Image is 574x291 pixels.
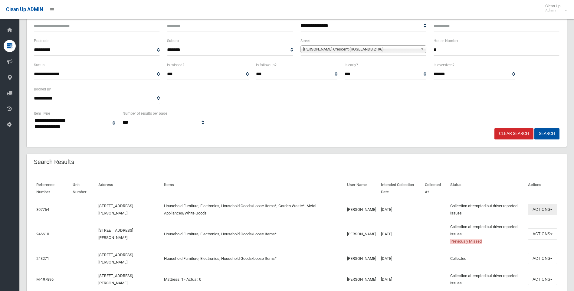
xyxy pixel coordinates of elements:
[34,178,70,199] th: Reference Number
[528,204,557,215] button: Actions
[70,178,96,199] th: Unit Number
[379,178,422,199] th: Intended Collection Date
[98,204,133,215] a: [STREET_ADDRESS][PERSON_NAME]
[345,220,379,248] td: [PERSON_NAME]
[528,228,557,240] button: Actions
[96,178,162,199] th: Address
[422,178,448,199] th: Collected At
[526,178,559,199] th: Actions
[450,239,482,244] span: Previously Missed
[345,178,379,199] th: User Name
[345,269,379,290] td: [PERSON_NAME]
[448,269,526,290] td: Collection attempted but driver reported issues
[36,207,49,212] a: 307764
[162,178,345,199] th: Items
[98,273,133,285] a: [STREET_ADDRESS][PERSON_NAME]
[434,62,454,68] label: Is oversized?
[345,199,379,220] td: [PERSON_NAME]
[345,62,358,68] label: Is early?
[162,220,345,248] td: Household Furniture, Electronics, Household Goods/Loose Items*
[34,38,49,44] label: Postcode
[528,253,557,264] button: Actions
[542,4,566,13] span: Clean Up
[36,277,54,282] a: M-197896
[98,228,133,240] a: [STREET_ADDRESS][PERSON_NAME]
[448,248,526,269] td: Collected
[167,62,184,68] label: Is missed?
[303,46,418,53] span: [PERSON_NAME] Crescent (ROSELANDS 2196)
[256,62,277,68] label: Is follow up?
[534,128,559,139] button: Search
[123,110,167,117] label: Number of results per page
[167,38,179,44] label: Suburb
[448,220,526,248] td: Collection attempted but driver reported issues
[528,274,557,285] button: Actions
[36,256,49,261] a: 243271
[162,269,345,290] td: Mattress: 1 - Actual: 0
[36,232,49,236] a: 246610
[545,8,560,13] small: Admin
[34,110,50,117] label: Item Type
[434,38,458,44] label: House Number
[300,38,310,44] label: Street
[494,128,533,139] a: Clear Search
[6,7,43,12] span: Clean Up ADMIN
[27,156,81,168] header: Search Results
[379,248,422,269] td: [DATE]
[345,248,379,269] td: [PERSON_NAME]
[448,199,526,220] td: Collection attempted but driver reported issues
[162,248,345,269] td: Household Furniture, Electronics, Household Goods/Loose Items*
[379,199,422,220] td: [DATE]
[448,178,526,199] th: Status
[98,253,133,264] a: [STREET_ADDRESS][PERSON_NAME]
[379,220,422,248] td: [DATE]
[34,62,44,68] label: Status
[34,86,51,93] label: Booked By
[379,269,422,290] td: [DATE]
[162,199,345,220] td: Household Furniture, Electronics, Household Goods/Loose Items*, Garden Waste*, Metal Appliances/W...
